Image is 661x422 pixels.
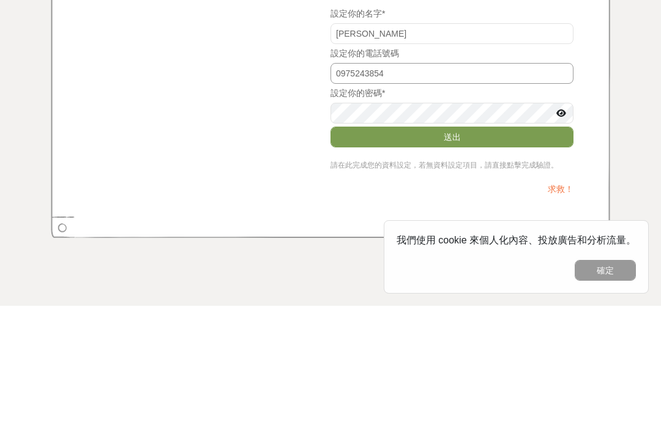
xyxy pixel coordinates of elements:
input: 請輸入你的聯絡電話（非必填） [330,179,573,200]
div: 設定你的密碼 * [330,203,573,216]
a: 求救！ [548,300,573,310]
span: 你可由此輸入個人資訊 [400,100,504,109]
div: 設定你的名字 * [330,124,573,136]
button: 送出 [330,243,573,264]
span: 我們使用 cookie 來個人化內容、投放廣告和分析流量。 [397,351,636,361]
button: 確定 [575,376,636,397]
div: 設定你的電話號碼 [330,163,573,176]
input: 請輸入你的獵人名字 [330,139,573,160]
span: 請在此完成您的資料設定，若無資料設定項目，請直接點擊完成驗證。 [330,277,558,286]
